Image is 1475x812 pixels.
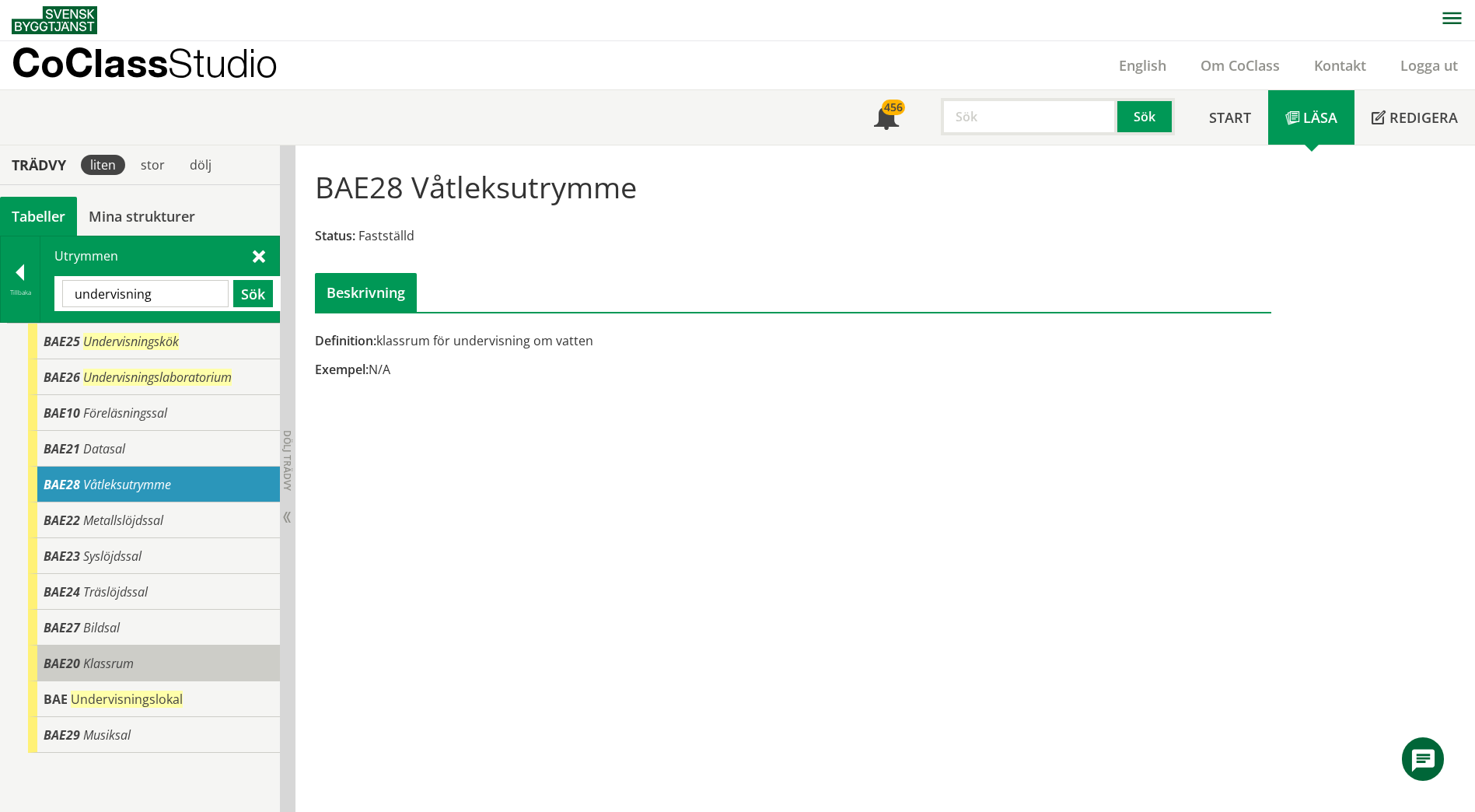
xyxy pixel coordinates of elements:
span: Syslöjdssal [83,548,142,565]
a: 456 [857,90,916,145]
span: BAE26 [44,369,80,386]
a: Läsa [1268,90,1354,145]
div: Gå till informationssidan för CoClass Studio [28,574,280,610]
span: Träslöjdssal [83,583,148,600]
span: Föreläsningssal [83,404,167,422]
span: Undervisningslaboratorium [83,369,232,386]
span: Klassrum [83,655,134,672]
span: Exempel: [315,361,369,378]
span: Undervisningskök [83,333,179,350]
span: BAE29 [44,726,80,744]
div: Tillbaka [1,286,40,299]
div: stor [131,155,174,175]
a: Kontakt [1297,56,1383,75]
span: BAE27 [44,619,80,636]
span: Start [1209,108,1251,127]
span: Definition: [315,332,376,349]
input: Sök [62,280,229,307]
div: Gå till informationssidan för CoClass Studio [28,646,280,681]
div: Gå till informationssidan för CoClass Studio [28,395,280,431]
div: Beskrivning [315,273,417,312]
span: BAE24 [44,583,80,600]
div: klassrum för undervisning om vatten [315,332,944,349]
h1: BAE28 Våtleksutrymme [315,170,637,204]
a: Mina strukturer [77,197,207,236]
a: Om CoClass [1183,56,1297,75]
div: Gå till informationssidan för CoClass Studio [28,681,280,717]
div: Gå till informationssidan för CoClass Studio [28,502,280,538]
span: Våtleksutrymme [83,476,171,493]
span: Studio [168,40,278,86]
a: Start [1192,90,1268,145]
div: Utrymmen [40,236,279,322]
span: Stäng sök [253,247,265,264]
a: Logga ut [1383,56,1475,75]
a: CoClassStudio [12,41,311,89]
span: Bildsal [83,619,120,636]
div: liten [81,155,125,175]
div: Gå till informationssidan för CoClass Studio [28,324,280,359]
span: Fastställd [358,227,414,244]
p: CoClass [12,54,278,72]
img: Svensk Byggtjänst [12,6,97,34]
span: BAE28 [44,476,80,493]
div: Gå till informationssidan för CoClass Studio [28,359,280,395]
span: BAE23 [44,548,80,565]
div: Trädvy [3,156,75,173]
span: BAE22 [44,512,80,529]
span: BAE25 [44,333,80,350]
span: BAE21 [44,440,80,457]
span: Datasal [83,440,125,457]
span: Redigera [1389,108,1458,127]
div: Gå till informationssidan för CoClass Studio [28,610,280,646]
div: Gå till informationssidan för CoClass Studio [28,538,280,574]
div: Gå till informationssidan för CoClass Studio [28,467,280,502]
div: Gå till informationssidan för CoClass Studio [28,431,280,467]
span: Dölj trädvy [281,430,294,491]
span: BAE [44,691,68,708]
span: Musiksal [83,726,131,744]
div: N/A [315,361,944,378]
div: dölj [180,155,221,175]
span: BAE20 [44,655,80,672]
span: BAE10 [44,404,80,422]
span: Notifikationer [874,107,899,131]
a: Redigera [1354,90,1475,145]
span: Undervisningslokal [71,691,183,708]
button: Sök [233,280,273,307]
a: English [1102,56,1183,75]
button: Sök [1117,98,1175,135]
div: 456 [882,100,905,115]
span: Metallslöjdssal [83,512,163,529]
span: Läsa [1303,108,1337,127]
div: Gå till informationssidan för CoClass Studio [28,717,280,753]
span: Status: [315,227,355,244]
input: Sök [941,98,1117,135]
